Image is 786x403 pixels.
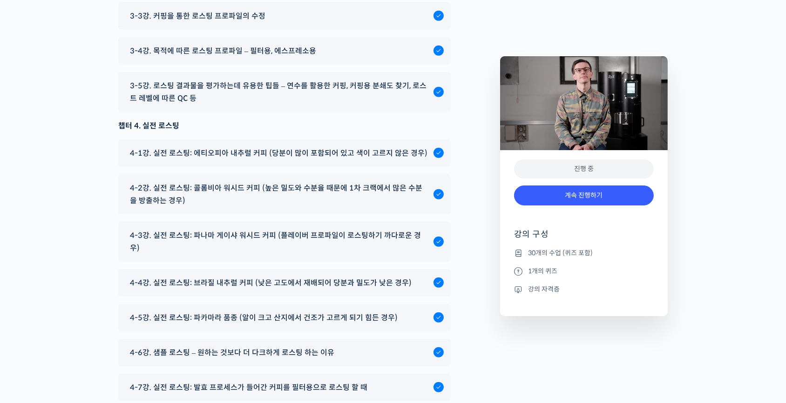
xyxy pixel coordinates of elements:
[85,309,96,317] span: 대화
[514,159,654,178] div: 진행 중
[125,311,444,324] a: 4-5강. 실전 로스팅: 파카마라 품종 (알이 크고 산지에서 건조가 고르게 되기 힘든 경우)
[61,295,120,318] a: 대화
[125,147,444,159] a: 4-1강. 실전 로스팅: 에티오피아 내추럴 커피 (당분이 많이 포함되어 있고 색이 고르지 않은 경우)
[29,309,35,316] span: 홈
[125,381,444,394] a: 4-7강. 실전 로스팅: 발효 프로세스가 들어간 커피를 필터용으로 로스팅 할 때
[130,79,429,105] span: 3-5강. 로스팅 결과물을 평가하는데 유용한 팁들 – 연수를 활용한 커핑, 커핑용 분쇄도 찾기, 로스트 레벨에 따른 QC 등
[130,45,316,57] span: 3-4강. 목적에 따른 로스팅 프로파일 – 필터용, 에스프레소용
[144,309,155,316] span: 설정
[130,147,427,159] span: 4-1강. 실전 로스팅: 에티오피아 내추럴 커피 (당분이 많이 포함되어 있고 색이 고르지 않은 경우)
[514,284,654,295] li: 강의 자격증
[130,381,367,394] span: 4-7강. 실전 로스팅: 발효 프로세스가 들어간 커피를 필터용으로 로스팅 할 때
[125,346,444,359] a: 4-6강. 샘플 로스팅 – 원하는 것보다 더 다크하게 로스팅 하는 이유
[125,10,444,22] a: 3-3강. 커핑을 통한 로스팅 프로파일의 수정
[514,185,654,205] a: 계속 진행하기
[3,295,61,318] a: 홈
[125,229,444,254] a: 4-3강. 실전 로스팅: 파나마 게이샤 워시드 커피 (플레이버 프로파일이 로스팅하기 까다로운 경우)
[125,277,444,289] a: 4-4강. 실전 로스팅: 브라질 내추럴 커피 (낮은 고도에서 재배되어 당분과 밀도가 낮은 경우)
[514,229,654,247] h4: 강의 구성
[125,45,444,57] a: 3-4강. 목적에 따른 로스팅 프로파일 – 필터용, 에스프레소용
[118,119,451,132] div: 챕터 4. 실전 로스팅
[120,295,179,318] a: 설정
[514,265,654,277] li: 1개의 퀴즈
[130,346,334,359] span: 4-6강. 샘플 로스팅 – 원하는 것보다 더 다크하게 로스팅 하는 이유
[125,182,444,207] a: 4-2강. 실전 로스팅: 콜롬비아 워시드 커피 (높은 밀도와 수분율 때문에 1차 크랙에서 많은 수분을 방출하는 경우)
[130,182,429,207] span: 4-2강. 실전 로스팅: 콜롬비아 워시드 커피 (높은 밀도와 수분율 때문에 1차 크랙에서 많은 수분을 방출하는 경우)
[125,79,444,105] a: 3-5강. 로스팅 결과물을 평가하는데 유용한 팁들 – 연수를 활용한 커핑, 커핑용 분쇄도 찾기, 로스트 레벨에 따른 QC 등
[130,10,265,22] span: 3-3강. 커핑을 통한 로스팅 프로파일의 수정
[514,247,654,258] li: 30개의 수업 (퀴즈 포함)
[130,229,429,254] span: 4-3강. 실전 로스팅: 파나마 게이샤 워시드 커피 (플레이버 프로파일이 로스팅하기 까다로운 경우)
[130,277,412,289] span: 4-4강. 실전 로스팅: 브라질 내추럴 커피 (낮은 고도에서 재배되어 당분과 밀도가 낮은 경우)
[130,311,398,324] span: 4-5강. 실전 로스팅: 파카마라 품종 (알이 크고 산지에서 건조가 고르게 되기 힘든 경우)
